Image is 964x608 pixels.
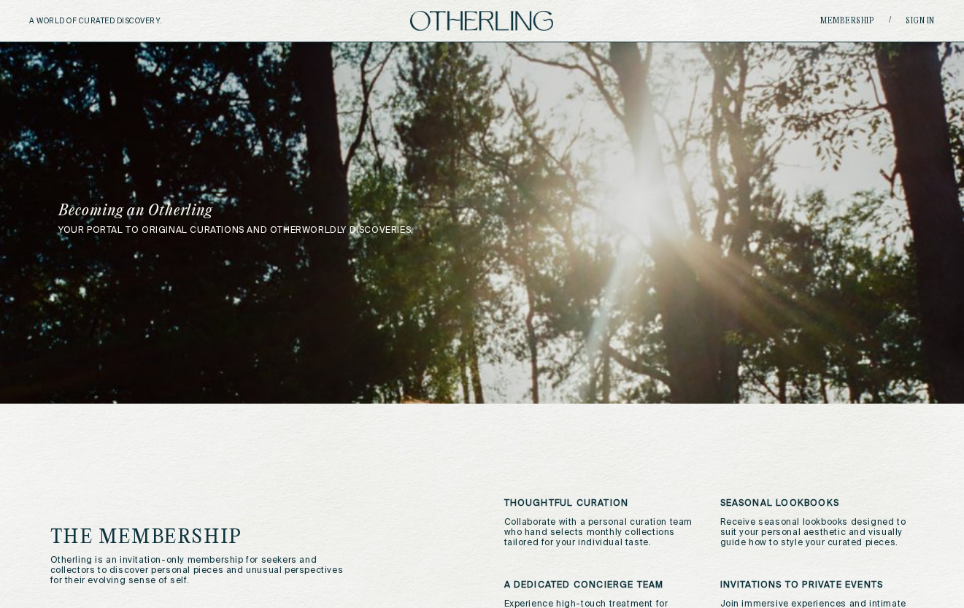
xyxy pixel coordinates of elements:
[720,580,914,590] h3: invitations to private events
[720,499,914,509] h3: seasonal lookbooks
[58,226,906,236] p: your portal to original curations and otherworldly discoveries.
[29,17,225,26] h5: A WORLD OF CURATED DISCOVERY.
[820,17,874,26] a: Membership
[50,528,413,548] h1: the membership
[504,580,698,590] h3: a dedicated Concierge team
[58,204,567,218] h1: Becoming an Otherling
[504,499,698,509] h3: thoughtful curation
[410,11,553,31] img: logo
[504,517,698,548] p: Collaborate with a personal curation team who hand selects monthly collections tailored for your ...
[50,555,358,586] p: Otherling is an invitation-only membership for seekers and collectors to discover personal pieces...
[889,15,891,26] span: /
[906,17,935,26] a: Sign in
[720,517,914,548] p: Receive seasonal lookbooks designed to suit your personal aesthetic and visually guide how to sty...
